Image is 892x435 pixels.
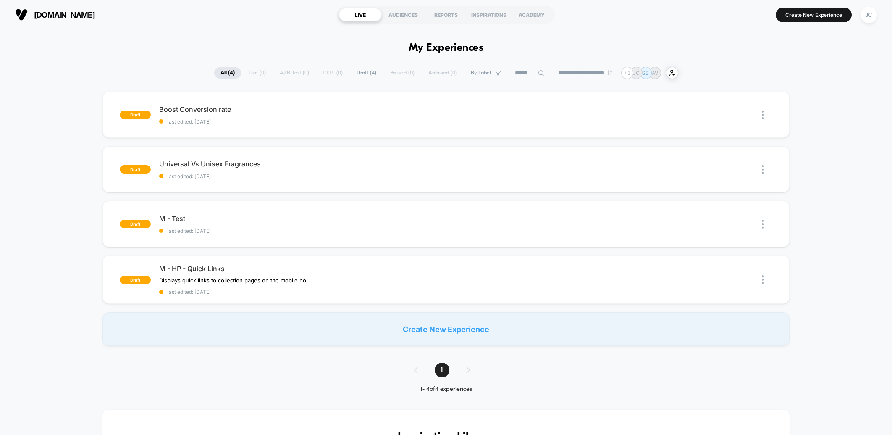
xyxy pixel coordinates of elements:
[120,220,151,228] span: draft
[159,214,446,223] span: M - Test
[642,70,649,76] p: SB
[510,8,553,21] div: ACADEMY
[762,275,764,284] img: close
[159,289,446,295] span: last edited: [DATE]
[762,111,764,119] img: close
[467,8,510,21] div: INSPIRATIONS
[120,111,151,119] span: draft
[159,264,446,273] span: M - HP - Quick Links
[159,277,315,284] span: Displays quick links to collection pages on the mobile homepage.
[159,173,446,179] span: last edited: [DATE]
[102,312,789,346] div: Create New Experience
[15,8,28,21] img: Visually logo
[425,8,467,21] div: REPORTS
[776,8,852,22] button: Create New Experience
[159,105,446,113] span: Boost Conversion rate
[159,160,446,168] span: Universal Vs Unisex Fragrances
[762,165,764,174] img: close
[861,7,877,23] div: JC
[607,70,612,75] img: end
[762,220,764,229] img: close
[471,70,491,76] span: By Label
[214,67,241,79] span: All ( 4 )
[120,165,151,174] span: draft
[382,8,425,21] div: AUDIENCES
[350,67,383,79] span: Draft ( 4 )
[652,70,658,76] p: AV
[159,228,446,234] span: last edited: [DATE]
[409,42,484,54] h1: My Experiences
[435,363,449,377] span: 1
[858,6,879,24] button: JC
[406,386,487,393] div: 1 - 4 of 4 experiences
[621,67,633,79] div: + 3
[34,11,95,19] span: [DOMAIN_NAME]
[13,8,97,21] button: [DOMAIN_NAME]
[633,70,640,76] p: JC
[339,8,382,21] div: LIVE
[159,119,446,125] span: last edited: [DATE]
[120,276,151,284] span: draft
